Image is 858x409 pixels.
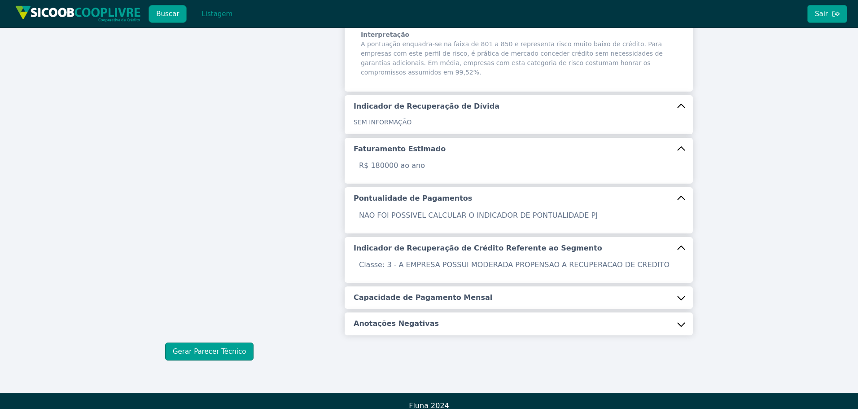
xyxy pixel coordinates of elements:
span: SEM INFORMAÇÃO [354,119,411,126]
h5: Indicador de Recuperação de Dívida [354,101,499,111]
button: Indicador de Recuperação de Dívida [345,95,693,118]
h5: Capacidade de Pagamento Mensal [354,293,492,303]
h5: Indicador de Recuperação de Crédito Referente ao Segmento [354,243,602,253]
button: Capacidade de Pagamento Mensal [345,286,693,309]
button: Sair [807,5,847,23]
span: A pontuação enquadra-se na faixa de 801 a 850 e representa risco muito baixo de crédito. Para emp... [361,31,677,77]
h6: Interpretação [361,31,677,40]
h5: Anotações Negativas [354,319,439,329]
button: Pontualidade de Pagamentos [345,187,693,210]
button: Indicador de Recuperação de Crédito Referente ao Segmento [345,237,693,259]
p: NAO FOI POSSIVEL CALCULAR O INDICADOR DE PONTUALIDADE PJ [354,210,684,221]
button: Gerar Parecer Técnico [165,343,254,361]
p: R$ 180000 ao ano [354,160,684,171]
p: Classe: 3 - A EMPRESA POSSUI MODERADA PROPENSAO A RECUPERACAO DE CREDITO [354,259,684,270]
h5: Pontualidade de Pagamentos [354,194,472,203]
h5: Faturamento Estimado [354,144,446,154]
img: img/sicoob_cooplivre.png [15,5,141,22]
button: Buscar [149,5,187,23]
button: Anotações Negativas [345,312,693,335]
button: Faturamento Estimado [345,138,693,160]
button: Listagem [194,5,240,23]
